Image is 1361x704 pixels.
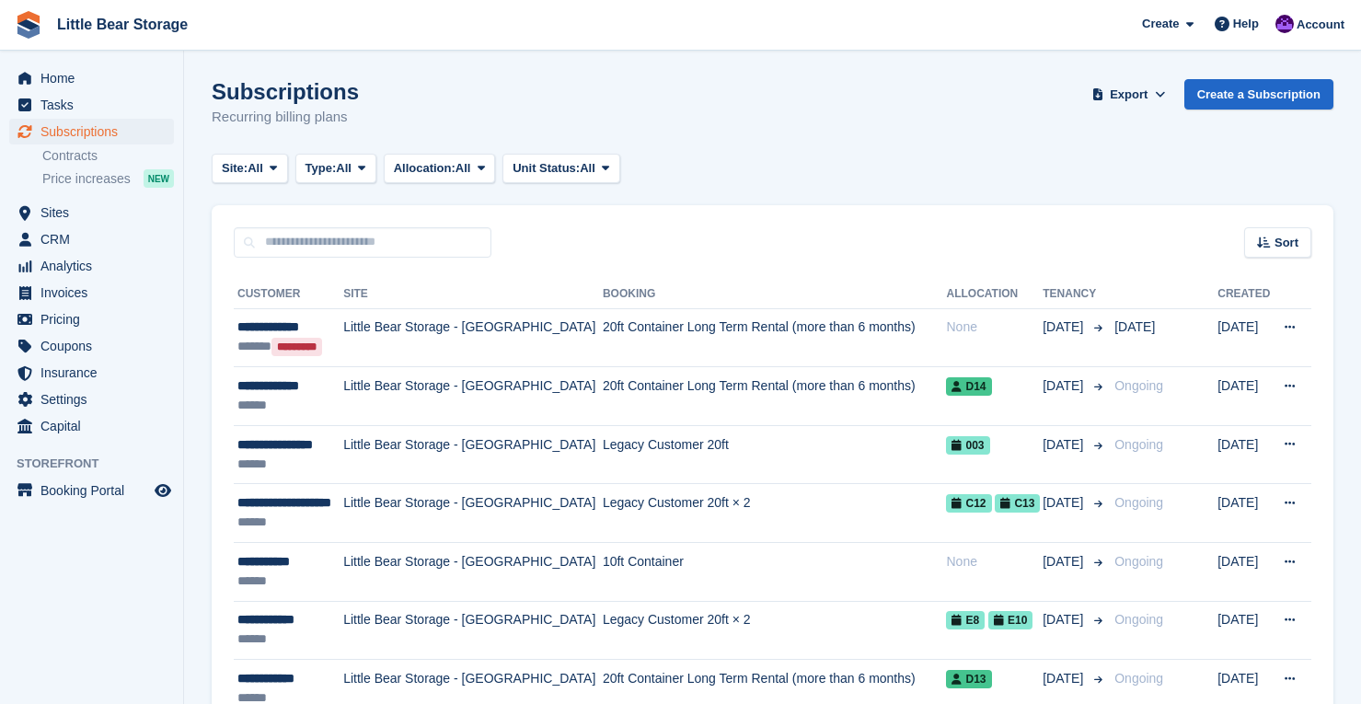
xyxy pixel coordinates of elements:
[603,367,947,426] td: 20ft Container Long Term Rental (more than 6 months)
[1043,493,1087,513] span: [DATE]
[40,333,151,359] span: Coupons
[1114,319,1155,334] span: [DATE]
[40,306,151,332] span: Pricing
[946,436,989,455] span: 003
[40,280,151,306] span: Invoices
[1217,308,1272,367] td: [DATE]
[248,159,263,178] span: All
[1274,234,1298,252] span: Sort
[212,107,359,128] p: Recurring billing plans
[1217,367,1272,426] td: [DATE]
[1043,376,1087,396] span: [DATE]
[40,387,151,412] span: Settings
[343,308,603,367] td: Little Bear Storage - [GEOGRAPHIC_DATA]
[603,601,947,660] td: Legacy Customer 20ft × 2
[40,119,151,144] span: Subscriptions
[9,119,174,144] a: menu
[9,333,174,359] a: menu
[40,253,151,279] span: Analytics
[17,455,183,473] span: Storefront
[40,65,151,91] span: Home
[40,200,151,225] span: Sites
[9,413,174,439] a: menu
[9,92,174,118] a: menu
[513,159,580,178] span: Unit Status:
[1110,86,1148,104] span: Export
[1114,437,1163,452] span: Ongoing
[1043,610,1087,629] span: [DATE]
[1089,79,1170,110] button: Export
[212,154,288,184] button: Site: All
[42,170,131,188] span: Price increases
[50,9,195,40] a: Little Bear Storage
[1217,425,1272,484] td: [DATE]
[144,169,174,188] div: NEW
[1114,378,1163,393] span: Ongoing
[1114,495,1163,510] span: Ongoing
[343,425,603,484] td: Little Bear Storage - [GEOGRAPHIC_DATA]
[1233,15,1259,33] span: Help
[946,494,991,513] span: C12
[40,413,151,439] span: Capital
[306,159,337,178] span: Type:
[1114,554,1163,569] span: Ongoing
[1217,601,1272,660] td: [DATE]
[946,611,985,629] span: E8
[384,154,496,184] button: Allocation: All
[152,479,174,502] a: Preview store
[295,154,376,184] button: Type: All
[40,226,151,252] span: CRM
[1217,280,1272,309] th: Created
[40,360,151,386] span: Insurance
[42,147,174,165] a: Contracts
[988,611,1032,629] span: E10
[502,154,619,184] button: Unit Status: All
[1043,669,1087,688] span: [DATE]
[603,308,947,367] td: 20ft Container Long Term Rental (more than 6 months)
[15,11,42,39] img: stora-icon-8386f47178a22dfd0bd8f6a31ec36ba5ce8667c1dd55bd0f319d3a0aa187defe.svg
[9,387,174,412] a: menu
[343,543,603,602] td: Little Bear Storage - [GEOGRAPHIC_DATA]
[946,280,1043,309] th: Allocation
[9,360,174,386] a: menu
[946,552,1043,571] div: None
[343,484,603,543] td: Little Bear Storage - [GEOGRAPHIC_DATA]
[9,65,174,91] a: menu
[1114,612,1163,627] span: Ongoing
[1297,16,1344,34] span: Account
[946,670,991,688] span: D13
[9,478,174,503] a: menu
[456,159,471,178] span: All
[336,159,352,178] span: All
[42,168,174,189] a: Price increases NEW
[234,280,343,309] th: Customer
[40,92,151,118] span: Tasks
[946,377,991,396] span: D14
[1043,280,1107,309] th: Tenancy
[1217,543,1272,602] td: [DATE]
[9,200,174,225] a: menu
[946,317,1043,337] div: None
[394,159,456,178] span: Allocation:
[9,280,174,306] a: menu
[1043,317,1087,337] span: [DATE]
[1217,484,1272,543] td: [DATE]
[343,601,603,660] td: Little Bear Storage - [GEOGRAPHIC_DATA]
[603,543,947,602] td: 10ft Container
[1043,552,1087,571] span: [DATE]
[222,159,248,178] span: Site:
[343,367,603,426] td: Little Bear Storage - [GEOGRAPHIC_DATA]
[1184,79,1333,110] a: Create a Subscription
[1043,435,1087,455] span: [DATE]
[603,280,947,309] th: Booking
[9,253,174,279] a: menu
[1275,15,1294,33] img: Henry Hastings
[40,478,151,503] span: Booking Portal
[9,226,174,252] a: menu
[343,280,603,309] th: Site
[995,494,1040,513] span: C13
[1142,15,1179,33] span: Create
[9,306,174,332] a: menu
[1114,671,1163,686] span: Ongoing
[212,79,359,104] h1: Subscriptions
